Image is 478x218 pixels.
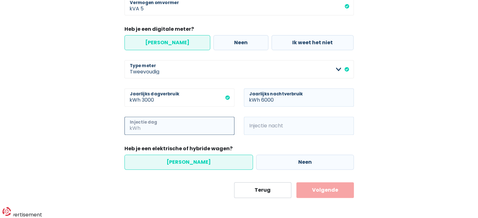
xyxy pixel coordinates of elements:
[124,117,142,135] span: kWh
[124,88,142,107] span: kWh
[272,35,354,50] label: Ik weet het niet
[124,25,354,35] legend: Heb je een digitale meter?
[124,155,253,170] label: [PERSON_NAME]
[296,182,354,198] button: Volgende
[124,35,210,50] label: [PERSON_NAME]
[256,155,354,170] label: Neen
[213,35,268,50] label: Neen
[124,145,354,155] legend: Heb je een elektrische of hybride wagen?
[244,117,261,135] span: kWh
[244,88,261,107] span: kWh
[234,182,292,198] button: Terug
